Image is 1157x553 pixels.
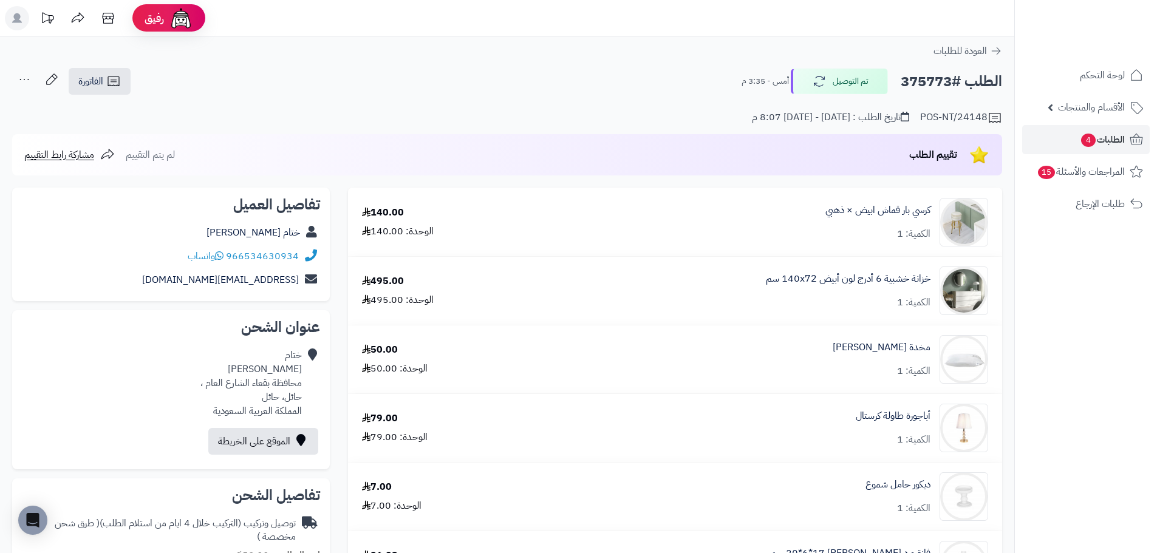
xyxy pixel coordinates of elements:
small: أمس - 3:35 م [742,75,789,87]
a: ديكور حامل شموع [865,478,930,492]
span: رفيق [145,11,164,25]
a: الطلبات4 [1022,125,1150,154]
div: POS-NT/24148 [920,110,1002,125]
img: logo-2.png [1074,11,1145,36]
div: 7.00 [362,480,392,494]
div: الكمية: 1 [897,227,930,241]
a: واتساب [188,249,224,263]
span: 4 [1080,133,1096,148]
div: 79.00 [362,412,398,426]
img: 1711658909-1-90x90.jpg [940,335,988,384]
div: ختام [PERSON_NAME] محافظة بقعاء الشارع العام ، حائل، حائل المملكة العربية السعودية [200,348,302,418]
span: طلبات الإرجاع [1076,195,1125,212]
div: تاريخ الطلب : [DATE] - [DATE] 8:07 م [752,110,909,124]
img: 1715597021-220202010958-90x90.jpg [940,404,988,452]
img: 1735571169-110102210008-90x90.jpg [940,198,988,246]
a: طلبات الإرجاع [1022,189,1150,219]
img: 1746709299-1702541934053-68567865785768-1000x1000-90x90.jpg [940,266,988,315]
h2: تفاصيل العميل [22,197,320,212]
a: المراجعات والأسئلة15 [1022,157,1150,186]
button: تم التوصيل [791,69,888,94]
span: الطلبات [1080,131,1125,148]
span: الفاتورة [78,74,103,89]
a: لوحة التحكم [1022,61,1150,90]
img: 1726330088-110319010042-90x90.jpg [940,472,988,521]
img: ai-face.png [169,6,193,30]
a: الفاتورة [69,68,131,95]
span: مشاركة رابط التقييم [24,148,94,162]
a: العودة للطلبات [933,44,1002,58]
a: تحديثات المنصة [32,6,63,33]
div: Open Intercom Messenger [18,506,47,535]
div: الوحدة: 79.00 [362,430,428,444]
div: الكمية: 1 [897,296,930,310]
div: توصيل وتركيب (التركيب خلال 4 ايام من استلام الطلب) [22,517,296,545]
h2: الطلب #375773 [901,69,1002,94]
a: أباجورة طاولة كرستال [856,409,930,423]
div: الوحدة: 7.00 [362,499,422,513]
div: الوحدة: 495.00 [362,293,434,307]
div: الكمية: 1 [897,364,930,378]
a: كرسي بار قماش ابيض × ذهبي [825,203,930,217]
span: تقييم الطلب [909,148,957,162]
span: العودة للطلبات [933,44,987,58]
a: مخدة [PERSON_NAME] [833,341,930,355]
a: مشاركة رابط التقييم [24,148,115,162]
a: 966534630934 [226,249,299,263]
span: المراجعات والأسئلة [1037,163,1125,180]
div: الوحدة: 50.00 [362,362,428,376]
div: الوحدة: 140.00 [362,225,434,239]
a: ختام [PERSON_NAME] [206,225,300,240]
span: لم يتم التقييم [126,148,175,162]
div: 495.00 [362,274,404,288]
div: 140.00 [362,206,404,220]
div: الكمية: 1 [897,433,930,447]
h2: عنوان الشحن [22,320,320,334]
a: خزانة خشبية 6 أدرج لون أبيض 140x72 سم [766,272,930,286]
a: الموقع على الخريطة [208,428,318,455]
h2: تفاصيل الشحن [22,488,320,503]
div: الكمية: 1 [897,501,930,515]
span: الأقسام والمنتجات [1058,99,1125,116]
a: [EMAIL_ADDRESS][DOMAIN_NAME] [142,273,299,287]
span: لوحة التحكم [1080,67,1125,84]
span: 15 [1037,165,1056,180]
span: ( طرق شحن مخصصة ) [55,516,296,545]
div: 50.00 [362,343,398,357]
